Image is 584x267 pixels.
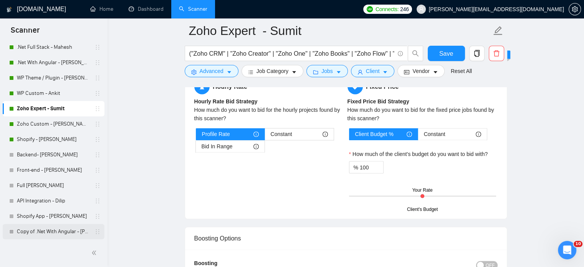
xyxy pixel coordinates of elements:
span: holder [94,106,101,112]
span: New [496,51,507,58]
a: API Integration - Dilip [17,193,90,209]
b: Fixed Price Bid Strategy [347,98,409,104]
span: info-circle [398,51,403,56]
b: Boosting [194,260,218,266]
span: holder [94,121,101,127]
a: searchScanner [179,6,207,12]
span: holder [94,75,101,81]
a: Shopify - [PERSON_NAME] [17,132,90,147]
span: user [419,7,424,12]
a: WP Theme / Plugin - [PERSON_NAME] [17,70,90,86]
a: Full [PERSON_NAME] [17,178,90,193]
span: holder [94,229,101,235]
span: Scanner [5,25,46,41]
span: info-circle [253,131,259,137]
img: logo [7,3,12,16]
iframe: Intercom live chat [558,241,576,259]
button: search [408,46,423,61]
span: Bid In Range [202,141,233,152]
span: info-circle [476,131,481,137]
button: barsJob Categorycaret-down [242,65,303,77]
span: Client [366,67,380,75]
div: How much do you want to bid for the fixed price jobs found by this scanner? [347,106,498,123]
span: Vendor [412,67,429,75]
span: holder [94,198,101,204]
a: .Net Full Stack - Mahesh [17,40,90,55]
span: double-left [91,249,99,257]
span: user [357,69,363,75]
span: info-circle [253,144,259,149]
span: setting [191,69,197,75]
a: Front-end - [PERSON_NAME] [17,163,90,178]
a: setting [569,6,581,12]
span: search [408,50,423,57]
span: folder [313,69,318,75]
span: holder [94,167,101,173]
span: holder [94,60,101,66]
a: homeHome [90,6,113,12]
button: setting [569,3,581,15]
span: holder [94,213,101,219]
span: caret-down [227,69,232,75]
a: Shopify App - [PERSON_NAME] [17,209,90,224]
span: caret-down [336,69,341,75]
span: Constant [424,128,445,140]
a: Zoho Expert - Sumit [17,101,90,116]
span: holder [94,136,101,143]
a: Backend- [PERSON_NAME] [17,147,90,163]
span: Save [439,49,453,58]
span: Job Category [256,67,288,75]
b: Hourly Rate Bid Strategy [194,98,258,104]
span: Client Budget % [355,128,394,140]
span: edit [493,26,503,36]
div: Your Rate [412,186,433,194]
span: delete [489,50,504,57]
span: copy [470,50,484,57]
span: Profile Rate [202,128,230,140]
input: Search Freelance Jobs... [189,49,394,58]
a: dashboardDashboard [129,6,164,12]
span: holder [94,44,101,50]
span: holder [94,182,101,189]
span: idcard [404,69,409,75]
span: Advanced [200,67,223,75]
button: folderJobscaret-down [306,65,348,77]
a: Copy of .Net With Angular - [PERSON_NAME] [17,224,90,239]
a: WP Custom - Ankit [17,86,90,101]
span: bars [248,69,253,75]
span: Constant [271,128,292,140]
span: info-circle [323,131,328,137]
span: caret-down [382,69,388,75]
span: caret-down [433,69,438,75]
span: 10 [574,241,582,247]
a: Zoho Custom - [PERSON_NAME] [17,116,90,132]
a: .Net With Angular - [PERSON_NAME] [17,55,90,70]
button: idcardVendorcaret-down [397,65,444,77]
img: upwork-logo.png [367,6,373,12]
div: How much do you want to bid for the hourly projects found by this scanner? [194,106,344,123]
span: caret-down [291,69,297,75]
div: Boosting Options [194,227,498,249]
span: holder [94,152,101,158]
input: How much of the client's budget do you want to bid with? [360,161,383,173]
span: 246 [400,5,409,13]
input: Scanner name... [189,21,491,40]
label: How much of the client's budget do you want to bid with? [349,149,488,158]
span: Connects: [376,5,399,13]
button: delete [489,46,504,61]
button: Save [428,46,465,61]
div: Client's Budget [407,206,438,213]
span: Jobs [321,67,333,75]
a: Reset All [451,67,472,75]
span: holder [94,90,101,96]
button: settingAdvancedcaret-down [185,65,238,77]
span: info-circle [407,131,412,137]
button: userClientcaret-down [351,65,395,77]
button: copy [469,46,485,61]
